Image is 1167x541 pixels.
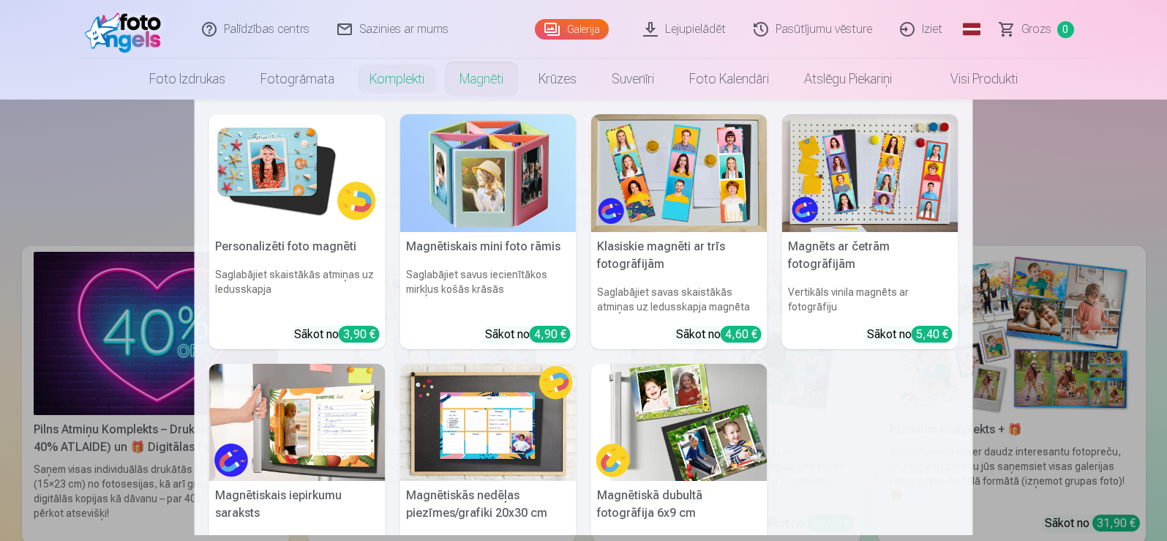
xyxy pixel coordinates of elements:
img: /fa1 [85,6,169,53]
div: Sākot no [294,326,380,343]
a: Fotogrāmata [243,59,352,100]
h6: Saglabājiet savus iecienītākos mirkļus košās krāsās [400,261,577,320]
h6: Saglabājiet skaistākās atmiņas uz ledusskapja [209,261,386,320]
h5: Personalizēti foto magnēti [209,232,386,261]
div: 5,40 € [912,326,953,343]
a: Komplekti [352,59,442,100]
h5: Magnētiskais iepirkumu saraksts [209,481,386,528]
a: Suvenīri [594,59,672,100]
img: Magnētiskais mini foto rāmis [400,114,577,232]
img: Magnētiskās nedēļas piezīmes/grafiki 20x30 cm [400,364,577,482]
a: Galerija [535,19,609,40]
a: Foto izdrukas [132,59,243,100]
h6: Vertikāls vinila magnēts ar fotogrāfiju [782,279,958,320]
span: Grozs [1021,20,1051,38]
h6: Saglabājiet savas skaistākās atmiņas uz ledusskapja magnēta [591,279,768,320]
h5: Magnētiskās nedēļas piezīmes/grafiki 20x30 cm [400,481,577,528]
a: Magnēts ar četrām fotogrāfijāmMagnēts ar četrām fotogrāfijāmVertikāls vinila magnēts ar fotogrāfi... [782,114,958,349]
a: Visi produkti [909,59,1035,100]
h5: Magnētiskā dubultā fotogrāfija 6x9 cm [591,481,768,528]
a: Personalizēti foto magnētiPersonalizēti foto magnētiSaglabājiet skaistākās atmiņas uz ledusskapja... [209,114,386,349]
div: 4,60 € [721,326,762,343]
a: Krūzes [521,59,594,100]
div: Sākot no [867,326,953,343]
div: Sākot no [485,326,571,343]
a: Magnēti [442,59,521,100]
span: 0 [1057,21,1074,38]
a: Magnētiskais mini foto rāmisMagnētiskais mini foto rāmisSaglabājiet savus iecienītākos mirkļus ko... [400,114,577,349]
a: Foto kalendāri [672,59,787,100]
h5: Magnētiskais mini foto rāmis [400,232,577,261]
h5: Magnēts ar četrām fotogrāfijām [782,232,958,279]
div: Sākot no [676,326,762,343]
img: Klasiskie magnēti ar trīs fotogrāfijām [591,114,768,232]
img: Magnētiskais iepirkumu saraksts [209,364,386,482]
img: Magnēts ar četrām fotogrāfijām [782,114,958,232]
h5: Klasiskie magnēti ar trīs fotogrāfijām [591,232,768,279]
a: Atslēgu piekariņi [787,59,909,100]
img: Magnētiskā dubultā fotogrāfija 6x9 cm [591,364,768,482]
div: 4,90 € [530,326,571,343]
img: Personalizēti foto magnēti [209,114,386,232]
div: 3,90 € [339,326,380,343]
a: Klasiskie magnēti ar trīs fotogrāfijāmKlasiskie magnēti ar trīs fotogrāfijāmSaglabājiet savas ska... [591,114,768,349]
